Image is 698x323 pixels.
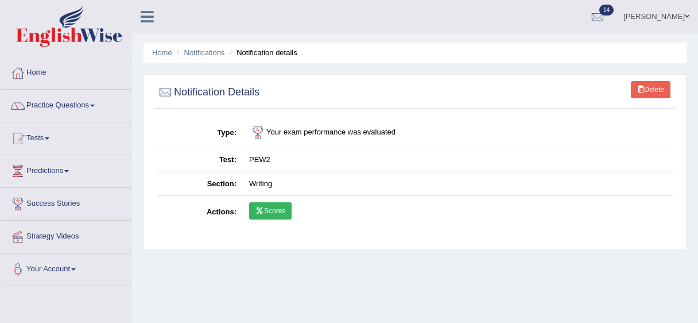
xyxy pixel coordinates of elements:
a: Practice Questions [1,90,131,118]
th: Type [157,118,243,148]
a: Tests [1,122,131,151]
a: Notifications [184,48,225,57]
a: Predictions [1,155,131,184]
th: Section [157,172,243,196]
a: Strategy Videos [1,221,131,249]
a: Scores [249,202,292,220]
span: 14 [599,5,614,16]
li: Notification details [227,47,297,58]
a: Success Stories [1,188,131,217]
a: Your Account [1,253,131,282]
td: Your exam performance was evaluated [243,118,673,148]
a: Delete [631,81,670,98]
a: Home [1,57,131,86]
th: Actions [157,196,243,229]
td: Writing [243,172,673,196]
th: Test [157,148,243,172]
td: PEW2 [243,148,673,172]
a: Home [152,48,172,57]
h2: Notification Details [157,84,259,101]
